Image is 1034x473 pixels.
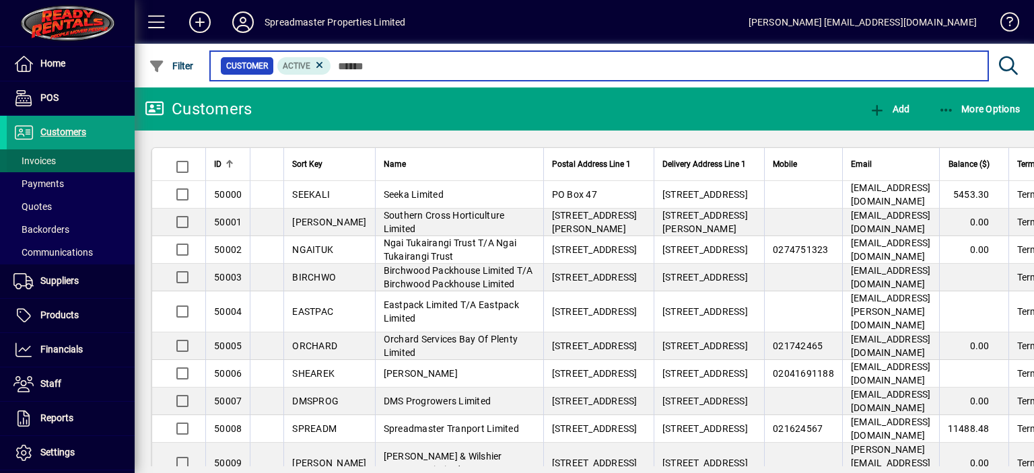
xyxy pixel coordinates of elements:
span: Home [40,58,65,69]
span: [STREET_ADDRESS] [662,272,748,283]
td: 5453.30 [939,181,1008,209]
span: Active [283,61,310,71]
span: Birchwood Packhouse Limited T/A Birchwood Packhouse Limited [384,265,533,289]
span: [EMAIL_ADDRESS][DOMAIN_NAME] [851,210,931,234]
a: Invoices [7,149,135,172]
span: [STREET_ADDRESS] [662,423,748,434]
span: 50001 [214,217,242,227]
span: [EMAIL_ADDRESS][PERSON_NAME][DOMAIN_NAME] [851,293,931,330]
span: Orchard Services Bay Of Plenty Limited [384,334,518,358]
span: 021742465 [773,340,823,351]
span: [EMAIL_ADDRESS][DOMAIN_NAME] [851,361,931,386]
button: Add [866,97,913,121]
span: Add [869,104,909,114]
span: 0274751323 [773,244,829,255]
a: Home [7,47,135,81]
span: 021624567 [773,423,823,434]
span: ORCHARD [292,340,337,351]
mat-chip: Activation Status: Active [277,57,331,75]
span: [STREET_ADDRESS] [662,396,748,406]
span: [STREET_ADDRESS] [552,458,637,468]
a: Payments [7,172,135,195]
span: Ngai Tukairangi Trust T/A Ngai Tukairangi Trust [384,238,517,262]
span: DMSPROG [292,396,339,406]
span: [STREET_ADDRESS][PERSON_NAME] [552,210,637,234]
span: 02041691188 [773,368,834,379]
span: 50004 [214,306,242,317]
span: Filter [149,61,194,71]
span: Spreadmaster Tranport Limited [384,423,519,434]
span: [STREET_ADDRESS] [662,189,748,200]
span: Mobile [773,157,797,172]
span: Seeka Limited [384,189,444,200]
span: [PERSON_NAME] [384,368,458,379]
div: Balance ($) [948,157,1002,172]
span: [STREET_ADDRESS] [552,368,637,379]
a: Reports [7,402,135,435]
span: Suppliers [40,275,79,286]
span: [STREET_ADDRESS] [552,340,637,351]
span: [STREET_ADDRESS] [662,340,748,351]
span: Email [851,157,872,172]
span: 50005 [214,340,242,351]
span: SEEKALI [292,189,330,200]
div: Customers [145,98,252,120]
span: [STREET_ADDRESS] [552,306,637,317]
button: More Options [935,97,1024,121]
td: 0.00 [939,236,1008,264]
span: Name [384,157,406,172]
span: Staff [40,378,61,389]
span: [PERSON_NAME] [292,458,366,468]
div: [PERSON_NAME] [EMAIL_ADDRESS][DOMAIN_NAME] [749,11,977,33]
span: 50009 [214,458,242,468]
span: Reports [40,412,73,423]
span: [EMAIL_ADDRESS][DOMAIN_NAME] [851,416,931,441]
div: ID [214,157,242,172]
span: Eastpack Limited T/A Eastpack Limited [384,299,519,324]
span: [EMAIL_ADDRESS][DOMAIN_NAME] [851,265,931,289]
a: Knowledge Base [990,3,1017,46]
span: [STREET_ADDRESS] [552,423,637,434]
button: Profile [221,10,265,34]
span: 50007 [214,396,242,406]
a: Suppliers [7,264,135,298]
span: DMS Progrowers Limited [384,396,491,406]
span: Customers [40,126,86,137]
span: [EMAIL_ADDRESS][DOMAIN_NAME] [851,238,931,262]
span: 50003 [214,272,242,283]
span: BIRCHWO [292,272,336,283]
span: ID [214,157,221,172]
span: [EMAIL_ADDRESS][DOMAIN_NAME] [851,389,931,413]
span: Postal Address Line 1 [552,157,631,172]
span: Delivery Address Line 1 [662,157,746,172]
span: Customer [226,59,268,73]
a: Products [7,299,135,332]
span: [STREET_ADDRESS][PERSON_NAME] [662,210,748,234]
span: Balance ($) [949,157,990,172]
a: Staff [7,367,135,401]
span: 50008 [214,423,242,434]
span: Backorders [13,224,69,235]
a: Communications [7,241,135,264]
a: POS [7,81,135,115]
button: Add [178,10,221,34]
span: [STREET_ADDRESS] [552,396,637,406]
div: Spreadmaster Properties Limited [265,11,405,33]
span: More Options [938,104,1021,114]
td: 0.00 [939,388,1008,415]
span: 50006 [214,368,242,379]
a: Quotes [7,195,135,218]
span: [EMAIL_ADDRESS][DOMAIN_NAME] [851,334,931,358]
div: Name [384,157,535,172]
span: Settings [40,447,75,458]
td: 11488.48 [939,415,1008,443]
span: Products [40,310,79,320]
span: [STREET_ADDRESS] [552,244,637,255]
span: Quotes [13,201,52,212]
td: 0.00 [939,209,1008,236]
span: 50002 [214,244,242,255]
span: Financials [40,344,83,355]
span: Communications [13,247,93,258]
span: EASTPAC [292,306,333,317]
span: NGAITUK [292,244,333,255]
